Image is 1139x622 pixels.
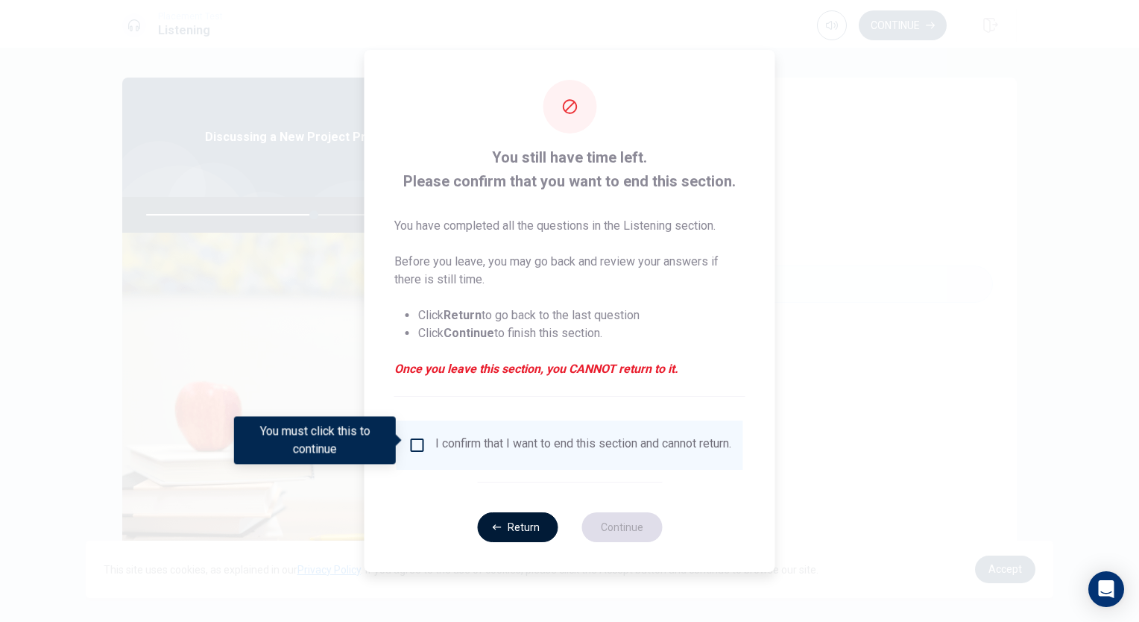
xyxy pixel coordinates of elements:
em: Once you leave this section, you CANNOT return to it. [394,360,745,378]
span: You still have time left. Please confirm that you want to end this section. [394,145,745,193]
strong: Continue [444,326,494,340]
li: Click to go back to the last question [418,307,745,324]
button: Return [477,512,558,542]
button: Continue [581,512,662,542]
div: I confirm that I want to end this section and cannot return. [435,436,731,454]
strong: Return [444,308,482,322]
p: Before you leave, you may go back and review your answers if there is still time. [394,253,745,289]
div: Open Intercom Messenger [1088,571,1124,607]
div: You must click this to continue [234,416,396,464]
li: Click to finish this section. [418,324,745,342]
p: You have completed all the questions in the Listening section. [394,217,745,235]
span: You must click this to continue [408,436,426,454]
